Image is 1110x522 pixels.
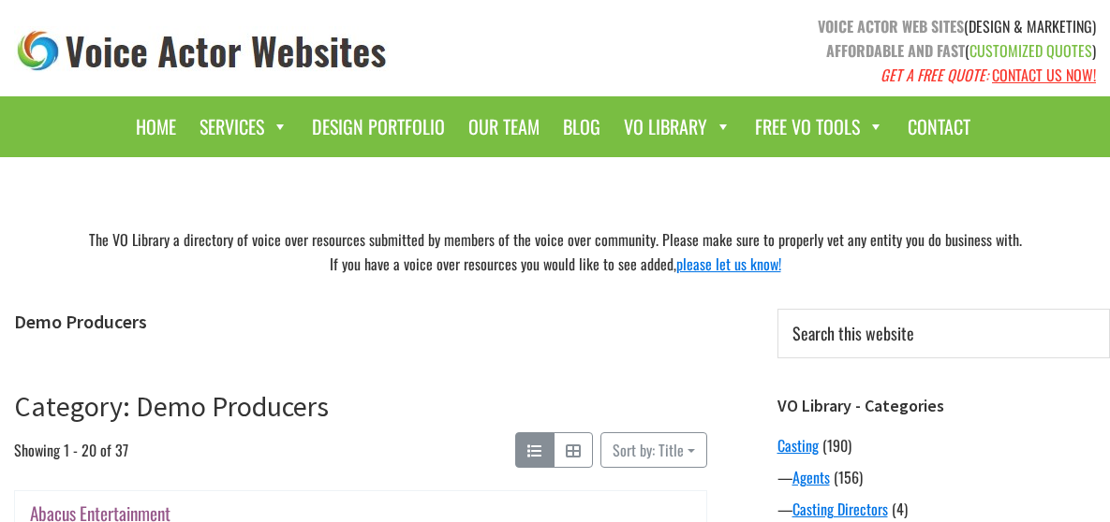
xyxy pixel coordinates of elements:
span: Showing 1 - 20 of 37 [14,432,128,468]
a: Home [126,106,185,148]
a: Category: Demo Producers [14,388,329,424]
strong: AFFORDABLE AND FAST [826,39,965,62]
img: voice_actor_websites_logo [14,26,391,76]
a: please let us know! [676,253,781,275]
a: Blog [554,106,610,148]
a: Services [190,106,298,148]
span: (156) [834,466,863,488]
a: Casting [777,434,819,457]
a: Our Team [459,106,549,148]
h1: Demo Producers [14,311,707,333]
a: CONTACT US NOW! [992,64,1096,86]
a: Free VO Tools [746,106,894,148]
a: VO Library [614,106,741,148]
p: (DESIGN & MARKETING) ( ) [570,14,1097,87]
span: CUSTOMIZED QUOTES [969,39,1092,62]
span: (190) [822,434,851,457]
strong: VOICE ACTOR WEB SITES [818,15,964,37]
button: Sort by: Title [600,432,707,468]
a: Casting Directors [792,498,888,520]
a: Contact [898,106,980,148]
span: (4) [892,498,908,520]
a: Design Portfolio [303,106,454,148]
a: Agents [792,466,830,488]
em: GET A FREE QUOTE: [881,64,988,86]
